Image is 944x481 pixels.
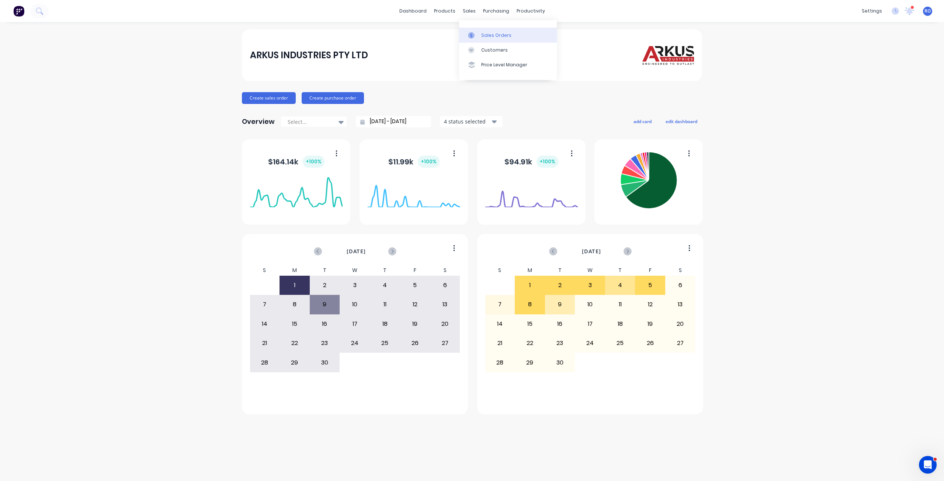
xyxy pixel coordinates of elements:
[250,315,280,333] div: 14
[370,295,400,314] div: 11
[515,276,545,294] div: 1
[537,156,558,168] div: + 100 %
[370,315,400,333] div: 18
[666,315,695,333] div: 20
[515,315,545,333] div: 15
[481,32,511,39] div: Sales Orders
[388,156,440,168] div: $ 11.99k
[666,295,695,314] div: 13
[504,156,558,168] div: $ 94.91k
[396,6,430,17] a: dashboard
[515,295,545,314] div: 8
[545,265,575,276] div: T
[575,315,605,333] div: 17
[635,265,665,276] div: F
[575,265,605,276] div: W
[340,295,369,314] div: 10
[515,265,545,276] div: M
[575,276,605,294] div: 3
[310,334,340,352] div: 23
[280,353,309,372] div: 29
[280,295,309,314] div: 8
[545,295,575,314] div: 9
[575,295,605,314] div: 10
[400,265,430,276] div: F
[605,276,635,294] div: 4
[268,156,324,168] div: $ 164.14k
[250,353,280,372] div: 28
[310,295,340,314] div: 9
[485,315,515,333] div: 14
[340,315,369,333] div: 17
[430,276,460,294] div: 6
[479,6,513,17] div: purchasing
[430,6,459,17] div: products
[250,334,280,352] div: 21
[400,315,430,333] div: 19
[629,116,656,126] button: add card
[661,116,702,126] button: edit dashboard
[340,334,369,352] div: 24
[310,353,340,372] div: 30
[280,334,309,352] div: 22
[430,334,460,352] div: 27
[242,114,275,129] div: Overview
[370,334,400,352] div: 25
[481,62,527,68] div: Price Level Manager
[370,265,400,276] div: T
[605,315,635,333] div: 18
[515,334,545,352] div: 22
[485,353,515,372] div: 28
[481,47,508,53] div: Customers
[924,8,931,14] span: RO
[430,315,460,333] div: 20
[13,6,24,17] img: Factory
[280,265,310,276] div: M
[280,315,309,333] div: 15
[370,276,400,294] div: 4
[666,334,695,352] div: 27
[858,6,886,17] div: settings
[635,334,665,352] div: 26
[459,43,557,57] a: Customers
[545,334,575,352] div: 23
[250,265,280,276] div: S
[440,116,503,127] button: 4 status selected
[310,265,340,276] div: T
[459,57,557,72] a: Price Level Manager
[430,295,460,314] div: 13
[459,28,557,42] a: Sales Orders
[459,6,479,17] div: sales
[400,276,430,294] div: 5
[605,295,635,314] div: 11
[666,276,695,294] div: 6
[545,276,575,294] div: 2
[582,247,601,255] span: [DATE]
[340,276,369,294] div: 3
[635,315,665,333] div: 19
[515,353,545,372] div: 29
[310,276,340,294] div: 2
[545,315,575,333] div: 16
[635,276,665,294] div: 5
[250,48,368,63] div: ARKUS INDUSTRIES PTY LTD
[545,353,575,372] div: 30
[919,456,937,474] iframe: Intercom live chat
[575,334,605,352] div: 24
[444,118,490,125] div: 4 status selected
[485,295,515,314] div: 7
[400,295,430,314] div: 12
[642,42,694,69] img: ARKUS INDUSTRIES PTY LTD
[513,6,549,17] div: productivity
[430,265,460,276] div: S
[303,156,324,168] div: + 100 %
[340,265,370,276] div: W
[635,295,665,314] div: 12
[310,315,340,333] div: 16
[485,265,515,276] div: S
[605,334,635,352] div: 25
[400,334,430,352] div: 26
[485,334,515,352] div: 21
[418,156,440,168] div: + 100 %
[302,92,364,104] button: Create purchase order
